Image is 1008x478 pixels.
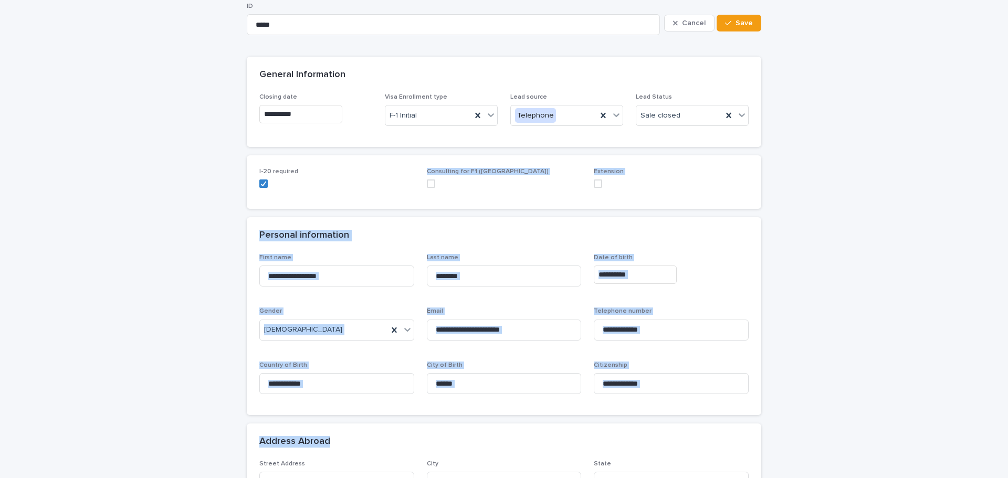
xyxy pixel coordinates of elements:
span: Lead source [510,94,547,100]
span: Extension [594,168,624,175]
span: Telephone number [594,308,652,314]
span: Cancel [682,19,706,27]
span: Save [736,19,753,27]
h2: Address Abroad [259,436,330,448]
span: Citizenship [594,362,627,368]
span: Closing date [259,94,297,100]
span: Visa Enrollment type [385,94,447,100]
span: State [594,461,611,467]
span: Street Address [259,461,305,467]
div: Telephone [515,108,556,123]
span: City of Birth [427,362,463,368]
span: I-20 required [259,168,298,175]
span: ID [247,3,253,9]
span: First name [259,254,291,261]
span: Consulting for F1 ([GEOGRAPHIC_DATA]) [427,168,549,175]
span: Lead Status [636,94,672,100]
button: Save [717,15,761,31]
span: Gender [259,308,282,314]
span: Country of Birth [259,362,307,368]
span: Sale closed [640,110,680,121]
button: Cancel [664,15,715,31]
span: Last name [427,254,458,261]
span: F-1 Initial [390,110,417,121]
h2: Personal information [259,230,349,241]
span: [DEMOGRAPHIC_DATA] [264,324,342,335]
h2: General Information [259,69,345,81]
span: City [427,461,438,467]
span: Email [427,308,443,314]
span: Date of birth [594,254,633,261]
